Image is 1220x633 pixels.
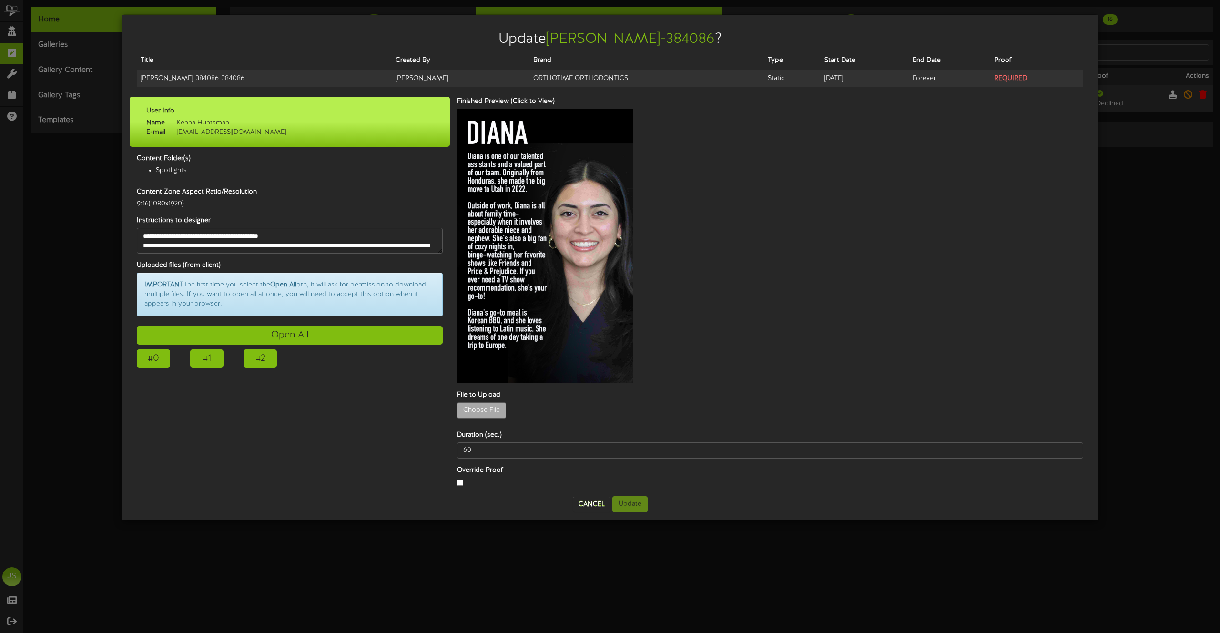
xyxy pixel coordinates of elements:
[270,281,296,288] strong: Open All
[137,326,443,345] div: Open All
[144,281,183,288] strong: IMPORTANT
[190,349,224,368] div: # 1
[457,109,633,383] img: 1e325b87-3d82-41f3-b2f2-a3fda38f10c0.jpg
[137,349,170,368] div: # 0
[909,52,991,70] th: End Date
[821,70,909,87] td: [DATE]
[165,119,229,126] span: Kenna Huntsman
[130,261,450,270] label: Uploaded files (from client)
[450,390,1090,400] label: File to Upload
[392,52,529,70] th: Created By
[450,466,1090,475] label: Override Proof
[137,70,392,87] td: [PERSON_NAME]-384086 - 384086
[450,430,1090,440] label: Duration (sec.)
[146,119,165,126] strong: Name
[139,106,440,116] label: User Info
[909,70,991,87] td: Forever
[990,52,1083,70] th: Proof
[764,70,821,87] td: Static
[137,31,1083,47] h2: Update ?
[146,129,165,136] strong: E-mail
[130,216,450,225] label: Instructions to designer
[137,273,443,316] div: The first time you select the btn, it will ask for permission to download multiple files. If you ...
[529,70,764,87] td: ORTHOTIME ORTHODONTICS
[165,129,286,136] span: [EMAIL_ADDRESS][DOMAIN_NAME]
[130,154,450,163] label: Content Folder(s)
[990,70,1083,87] td: REQUIRED
[529,52,764,70] th: Brand
[392,70,529,87] td: [PERSON_NAME]
[573,497,610,512] button: Cancel
[546,31,714,47] span: [PERSON_NAME]-384086
[612,496,648,512] button: Update
[156,166,443,175] li: Spotlights
[450,97,1090,106] label: Finished Preview (Click to View)
[821,52,909,70] th: Start Date
[130,187,450,197] label: Content Zone Aspect Ratio/Resolution
[764,52,821,70] th: Type
[130,199,450,209] div: 9:16 ( 1080x1920 )
[244,349,277,368] div: # 2
[137,52,392,70] th: Title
